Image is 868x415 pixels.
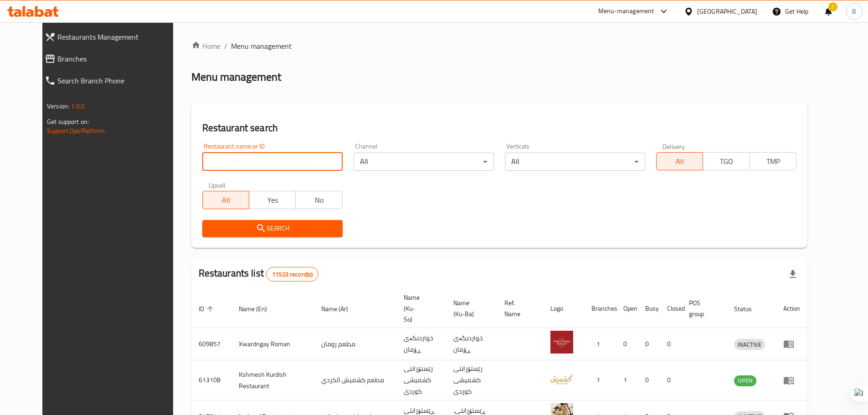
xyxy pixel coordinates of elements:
[295,191,342,209] button: No
[543,289,584,328] th: Logo
[199,266,319,282] h2: Restaurants list
[584,328,616,360] td: 1
[314,360,396,400] td: مطعم كشميش الكردي
[206,194,246,207] span: All
[453,297,486,319] span: Name (Ku-Ba)
[616,328,638,360] td: 0
[202,191,249,209] button: All
[299,194,339,207] span: No
[598,6,654,17] div: Menu-management
[734,339,765,350] div: INACTIVE
[354,153,494,171] div: All
[660,155,699,168] span: All
[734,375,756,386] span: OPEN
[584,360,616,400] td: 1
[37,48,187,70] a: Branches
[638,289,660,328] th: Busy
[37,70,187,92] a: Search Branch Phone
[404,292,435,325] span: Name (Ku-So)
[57,53,180,64] span: Branches
[776,289,807,328] th: Action
[57,31,180,42] span: Restaurants Management
[202,121,796,135] h2: Restaurant search
[550,331,573,354] img: Xwardngay Roman
[660,328,682,360] td: 0
[703,152,750,170] button: TGO
[191,41,221,51] a: Home
[224,41,227,51] li: /
[191,41,807,51] nav: breadcrumb
[37,26,187,48] a: Restaurants Management
[616,360,638,400] td: 1
[504,297,532,319] span: Ref. Name
[209,182,226,188] label: Upsell
[782,263,804,285] div: Export file
[396,360,446,400] td: رێستۆرانتی کشمیشى كوردى
[231,328,314,360] td: Xwardngay Roman
[660,360,682,400] td: 0
[734,303,764,314] span: Status
[231,41,292,51] span: Menu management
[314,328,396,360] td: مطعم رومان
[199,303,216,314] span: ID
[734,375,756,386] div: OPEN
[191,360,231,400] td: 613108
[656,152,703,170] button: All
[47,116,89,128] span: Get support on:
[734,339,765,350] span: INACTIVE
[446,360,497,400] td: رێستۆرانتی کشمیشى كوردى
[253,194,292,207] span: Yes
[202,153,343,171] input: Search for restaurant name or ID..
[689,297,716,319] span: POS group
[707,155,746,168] span: TGO
[505,153,645,171] div: All
[266,267,318,282] div: Total records count
[47,100,69,112] span: Version:
[852,6,856,16] span: B
[660,289,682,328] th: Closed
[71,100,85,112] span: 1.0.0
[697,6,757,16] div: [GEOGRAPHIC_DATA]
[249,191,296,209] button: Yes
[231,360,314,400] td: Kshmesh Kurdish Restaurant
[783,338,800,349] div: Menu
[47,125,105,137] a: Support.OpsPlatform
[267,270,318,279] span: 11523 record(s)
[550,367,573,390] img: Kshmesh Kurdish Restaurant
[783,375,800,386] div: Menu
[57,75,180,86] span: Search Branch Phone
[239,303,279,314] span: Name (En)
[754,155,793,168] span: TMP
[638,360,660,400] td: 0
[663,143,685,149] label: Delivery
[396,328,446,360] td: خواردنگەی ڕۆمان
[446,328,497,360] td: خواردنگەی ڕۆمان
[638,328,660,360] td: 0
[202,220,343,237] button: Search
[210,223,335,234] span: Search
[750,152,796,170] button: TMP
[191,70,281,84] h2: Menu management
[191,328,231,360] td: 609857
[616,289,638,328] th: Open
[321,303,360,314] span: Name (Ar)
[584,289,616,328] th: Branches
